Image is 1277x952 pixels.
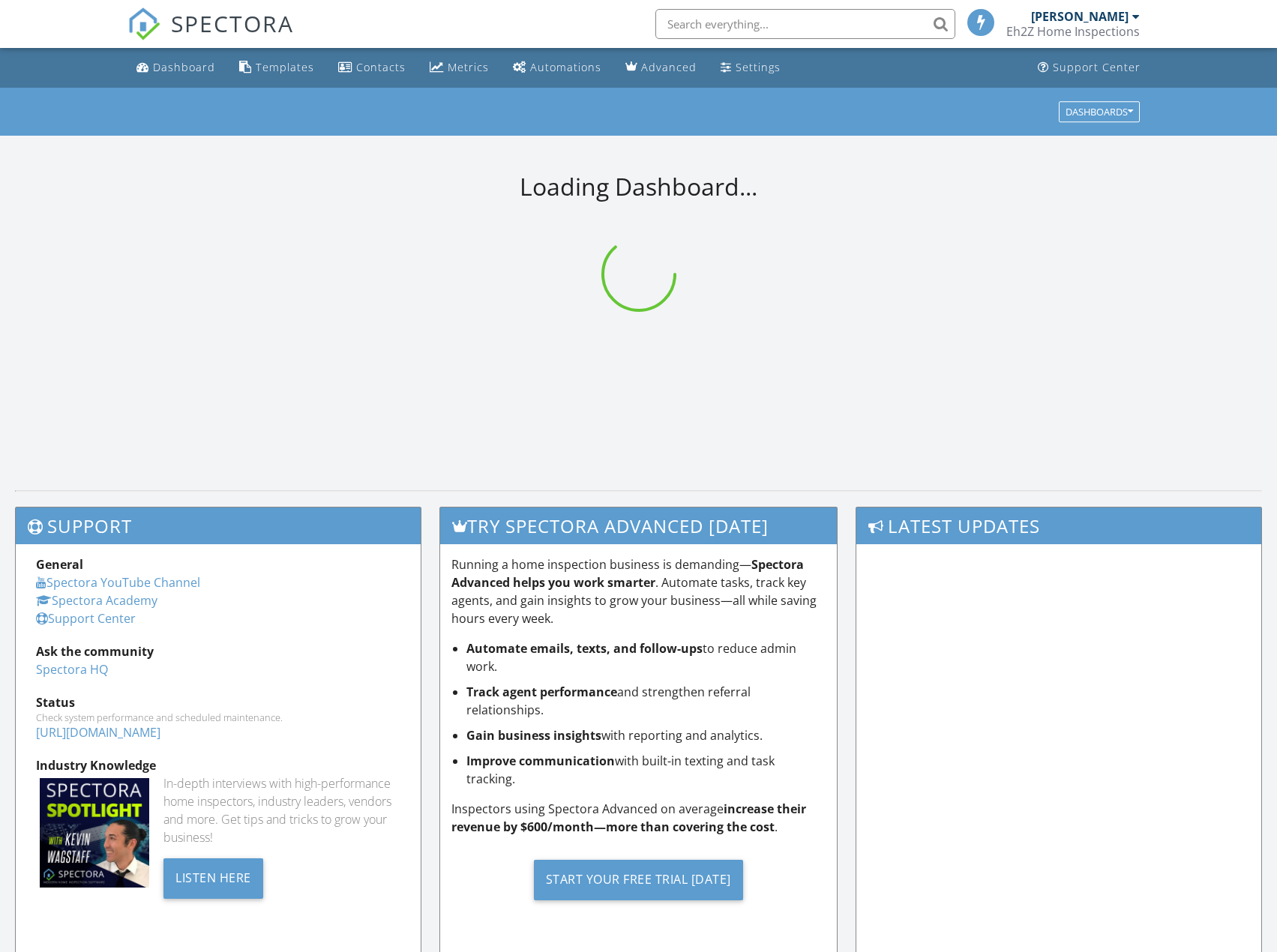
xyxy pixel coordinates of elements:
[233,54,320,82] a: Templates
[1053,60,1141,74] div: Support Center
[36,556,83,573] strong: General
[127,20,294,52] a: SPECTORA
[36,661,108,678] a: Spectora HQ
[1032,54,1147,82] a: Support Center
[36,756,400,774] div: Industry Knowledge
[332,54,412,82] a: Contacts
[655,9,955,39] input: Search everything...
[153,60,215,74] div: Dashboard
[40,778,149,888] img: Spectoraspolightmain
[1031,9,1129,24] div: [PERSON_NAME]
[171,7,294,39] span: SPECTORA
[16,507,421,544] h3: Support
[466,640,703,657] strong: Automate emails, texts, and follow-ups
[36,693,400,711] div: Status
[36,574,200,591] a: Spectora YouTube Channel
[1066,106,1133,117] div: Dashboards
[127,7,160,40] img: The Best Home Inspection Software - Spectora
[36,642,400,660] div: Ask the community
[451,848,825,912] a: Start Your Free Trial [DATE]
[466,684,617,700] strong: Track agent performance
[356,60,406,74] div: Contacts
[130,54,221,82] a: Dashboard
[36,711,400,723] div: Check system performance and scheduled maintenance.
[1006,24,1140,39] div: Eh2Z Home Inspections
[736,60,781,74] div: Settings
[466,726,825,744] li: with reporting and analytics.
[641,60,697,74] div: Advanced
[440,507,836,544] h3: Try spectora advanced [DATE]
[715,54,787,82] a: Settings
[448,60,489,74] div: Metrics
[466,752,825,788] li: with built-in texting and task tracking.
[1059,101,1140,122] button: Dashboards
[619,54,703,82] a: Advanced
[466,727,601,744] strong: Gain business insights
[36,592,157,609] a: Spectora Academy
[36,724,160,741] a: [URL][DOMAIN_NAME]
[424,54,495,82] a: Metrics
[530,60,601,74] div: Automations
[856,507,1261,544] h3: Latest Updates
[451,801,806,835] strong: increase their revenue by $600/month—more than covering the cost
[163,774,400,846] div: In-depth interviews with high-performance home inspectors, industry leaders, vendors and more. Ge...
[466,639,825,675] li: to reduce admin work.
[451,555,825,627] p: Running a home inspection business is demanding— . Automate tasks, track key agents, and gain ins...
[256,60,314,74] div: Templates
[534,860,743,900] div: Start Your Free Trial [DATE]
[36,610,136,627] a: Support Center
[163,858,263,899] div: Listen Here
[466,683,825,719] li: and strengthen referral relationships.
[451,556,804,591] strong: Spectora Advanced helps you work smarter
[466,753,615,769] strong: Improve communication
[451,800,825,836] p: Inspectors using Spectora Advanced on average .
[507,54,607,82] a: Automations (Basic)
[163,869,263,885] a: Listen Here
